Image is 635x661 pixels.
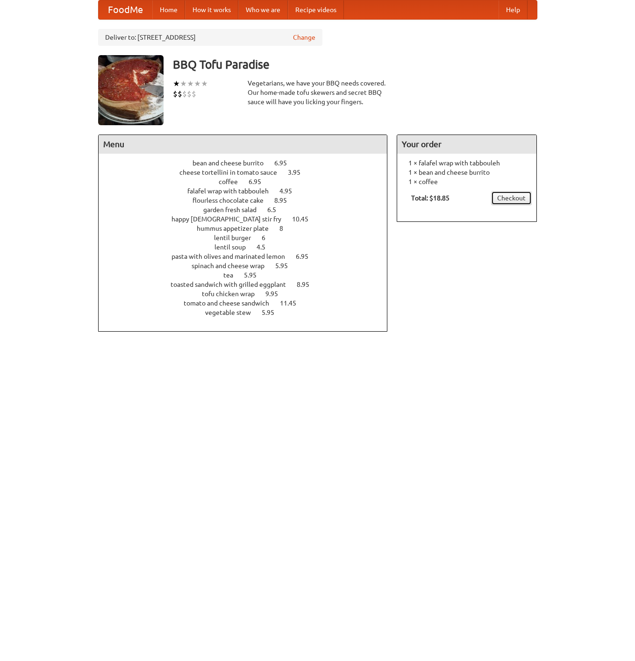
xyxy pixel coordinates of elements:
[248,78,388,107] div: Vegetarians, we have your BBQ needs covered. Our home-made tofu skewers and secret BBQ sauce will...
[171,281,327,288] a: toasted sandwich with grilled eggplant 8.95
[180,78,187,89] li: ★
[187,187,278,195] span: falafel wrap with tabbouleh
[99,135,387,154] h4: Menu
[411,194,449,202] b: Total: $18.85
[201,78,208,89] li: ★
[192,262,305,270] a: spinach and cheese wrap 5.95
[267,206,285,213] span: 6.5
[98,29,322,46] div: Deliver to: [STREET_ADDRESS]
[173,55,537,74] h3: BBQ Tofu Paradise
[192,262,274,270] span: spinach and cheese wrap
[99,0,152,19] a: FoodMe
[274,159,296,167] span: 6.95
[203,206,266,213] span: garden fresh salad
[98,55,164,125] img: angular.jpg
[214,243,283,251] a: lentil soup 4.5
[194,78,201,89] li: ★
[187,78,194,89] li: ★
[192,89,196,99] li: $
[219,178,278,185] a: coffee 6.95
[214,234,283,242] a: lentil burger 6
[288,169,310,176] span: 3.95
[214,243,255,251] span: lentil soup
[202,290,295,298] a: tofu chicken wrap 9.95
[402,158,532,168] li: 1 × falafel wrap with tabbouleh
[214,234,260,242] span: lentil burger
[205,309,260,316] span: vegetable stew
[293,33,315,42] a: Change
[193,197,304,204] a: flourless chocolate cake 8.95
[262,234,275,242] span: 6
[202,290,264,298] span: tofu chicken wrap
[179,169,286,176] span: cheese tortellini in tomato sauce
[265,290,287,298] span: 9.95
[249,178,271,185] span: 6.95
[402,177,532,186] li: 1 × coffee
[193,159,273,167] span: bean and cheese burrito
[274,197,296,204] span: 8.95
[193,197,273,204] span: flourless chocolate cake
[152,0,185,19] a: Home
[296,253,318,260] span: 6.95
[491,191,532,205] a: Checkout
[219,178,247,185] span: coffee
[203,206,293,213] a: garden fresh salad 6.5
[193,159,304,167] a: bean and cheese burrito 6.95
[288,0,344,19] a: Recipe videos
[197,225,300,232] a: hummus appetizer plate 8
[257,243,275,251] span: 4.5
[292,215,318,223] span: 10.45
[179,169,318,176] a: cheese tortellini in tomato sauce 3.95
[223,271,243,279] span: tea
[499,0,528,19] a: Help
[178,89,182,99] li: $
[205,309,292,316] a: vegetable stew 5.95
[275,262,297,270] span: 5.95
[297,281,319,288] span: 8.95
[173,89,178,99] li: $
[238,0,288,19] a: Who we are
[197,225,278,232] span: hummus appetizer plate
[279,187,301,195] span: 4.95
[279,225,293,232] span: 8
[223,271,274,279] a: tea 5.95
[262,309,284,316] span: 5.95
[280,299,306,307] span: 11.45
[182,89,187,99] li: $
[187,187,309,195] a: falafel wrap with tabbouleh 4.95
[171,215,291,223] span: happy [DEMOGRAPHIC_DATA] stir fry
[184,299,314,307] a: tomato and cheese sandwich 11.45
[244,271,266,279] span: 5.95
[171,215,326,223] a: happy [DEMOGRAPHIC_DATA] stir fry 10.45
[185,0,238,19] a: How it works
[402,168,532,177] li: 1 × bean and cheese burrito
[184,299,278,307] span: tomato and cheese sandwich
[187,89,192,99] li: $
[171,253,294,260] span: pasta with olives and marinated lemon
[171,281,295,288] span: toasted sandwich with grilled eggplant
[397,135,536,154] h4: Your order
[173,78,180,89] li: ★
[171,253,326,260] a: pasta with olives and marinated lemon 6.95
